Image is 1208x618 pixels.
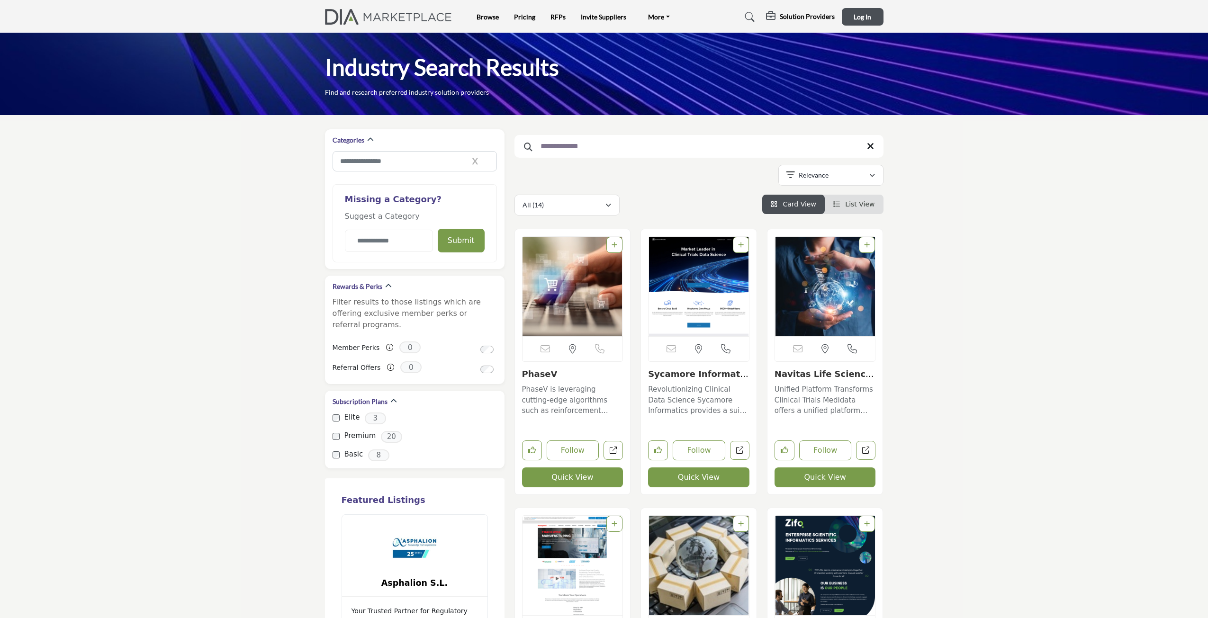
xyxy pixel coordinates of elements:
[342,495,488,505] h2: Featured Listings
[514,195,620,215] button: All (14)
[648,382,749,416] a: Revolutionizing Clinical Data Science Sycamore Informatics provides a suite of cloud-based applic...
[648,467,749,487] button: Quick View
[845,200,874,208] span: List View
[612,241,617,249] a: Add To List
[333,296,497,331] p: Filter results to those listings which are offering exclusive member perks or referral programs.
[648,440,668,460] button: Like listing
[333,282,382,291] h2: Rewards & Perks
[547,440,599,460] button: Follow
[648,369,749,379] h3: Sycamore Informatics, Inc.
[778,165,883,186] button: Relevance
[381,578,448,588] a: Asphalion S.L.
[799,440,852,460] button: Follow
[522,384,623,416] p: PhaseV is leveraging cutting-edge algorithms such as reinforcement learning and causal ML for ada...
[775,384,876,416] p: Unified Platform Transforms Clinical Trials Medidata offers a unified platform dedicated to clini...
[344,430,376,441] label: Premium
[438,229,485,252] button: Submit
[775,516,875,615] a: Open Listing in new tab
[325,53,559,82] h1: Industry Search Results
[842,8,883,26] button: Log In
[365,412,386,424] span: 3
[400,361,422,373] span: 0
[736,9,761,25] a: Search
[780,12,835,21] h5: Solution Providers
[381,431,402,443] span: 20
[344,449,363,460] label: Basic
[775,237,875,336] a: Open Listing in new tab
[333,340,380,356] label: Member Perks
[333,135,364,145] h2: Categories
[325,88,489,97] p: Find and research preferred industry solution providers
[333,433,340,440] input: select Premium checkbox
[775,516,875,615] img: Zifo RnD Solutions
[581,13,626,21] a: Invite Suppliers
[522,369,623,379] h3: PhaseV
[523,237,623,336] a: Open Listing in new tab
[522,369,558,379] a: PhaseV
[514,135,883,158] input: Search Keyword
[333,151,497,171] input: Search Category
[604,441,623,460] a: Open phasev-trials in new tab
[766,11,835,23] div: Solution Providers
[775,369,874,389] a: Navitas Life Science...
[856,441,875,460] a: Open navitas-life-sciences in new tab
[333,414,340,421] input: select Elite checkbox
[523,200,544,210] p: All (14)
[649,516,749,615] img: SoftServe Inc.
[325,9,457,25] img: Site Logo
[762,195,825,214] li: Card View
[612,520,617,528] a: Add To List
[523,516,623,615] img: Sparta Systems, Inc.
[641,10,676,24] a: More
[480,366,494,373] input: Switch to Referral Offers
[333,359,381,376] label: Referral Offers
[522,382,623,416] a: PhaseV is leveraging cutting-edge algorithms such as reinforcement learning and causal ML for ada...
[673,440,725,460] button: Follow
[738,520,744,528] a: Add To List
[345,230,433,252] input: Category Name
[771,200,816,208] a: View Card
[333,451,340,458] input: select Basic checkbox
[522,467,623,487] button: Quick View
[775,440,794,460] button: Like listing
[391,524,438,572] img: Asphalion S.L.
[775,369,876,379] h3: Navitas Life Sciences
[477,13,499,21] a: Browse
[649,516,749,615] a: Open Listing in new tab
[783,200,816,208] span: Card View
[522,440,542,460] button: Like listing
[514,13,535,21] a: Pricing
[775,237,875,336] img: Navitas Life Sciences
[649,237,749,336] a: Open Listing in new tab
[550,13,566,21] a: RFPs
[344,412,360,423] label: Elite
[399,341,421,353] span: 0
[730,441,749,460] a: Open sycamore-informatics-inc in new tab
[648,384,749,416] p: Revolutionizing Clinical Data Science Sycamore Informatics provides a suite of cloud-based applic...
[825,195,883,214] li: List View
[738,241,744,249] a: Add To List
[345,194,485,211] h2: Missing a Category?
[775,467,876,487] button: Quick View
[649,237,749,336] img: Sycamore Informatics, Inc.
[345,212,420,221] span: Suggest a Category
[648,369,748,389] a: Sycamore Informatics...
[854,13,871,21] span: Log In
[864,520,870,528] a: Add To List
[775,382,876,416] a: Unified Platform Transforms Clinical Trials Medidata offers a unified platform dedicated to clini...
[833,200,875,208] a: View List
[523,516,623,615] a: Open Listing in new tab
[333,397,388,406] h2: Subscription Plans
[864,241,870,249] a: Add To List
[480,346,494,353] input: Switch to Member Perks
[523,237,623,336] img: PhaseV
[799,170,829,180] p: Relevance
[368,449,389,461] span: 8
